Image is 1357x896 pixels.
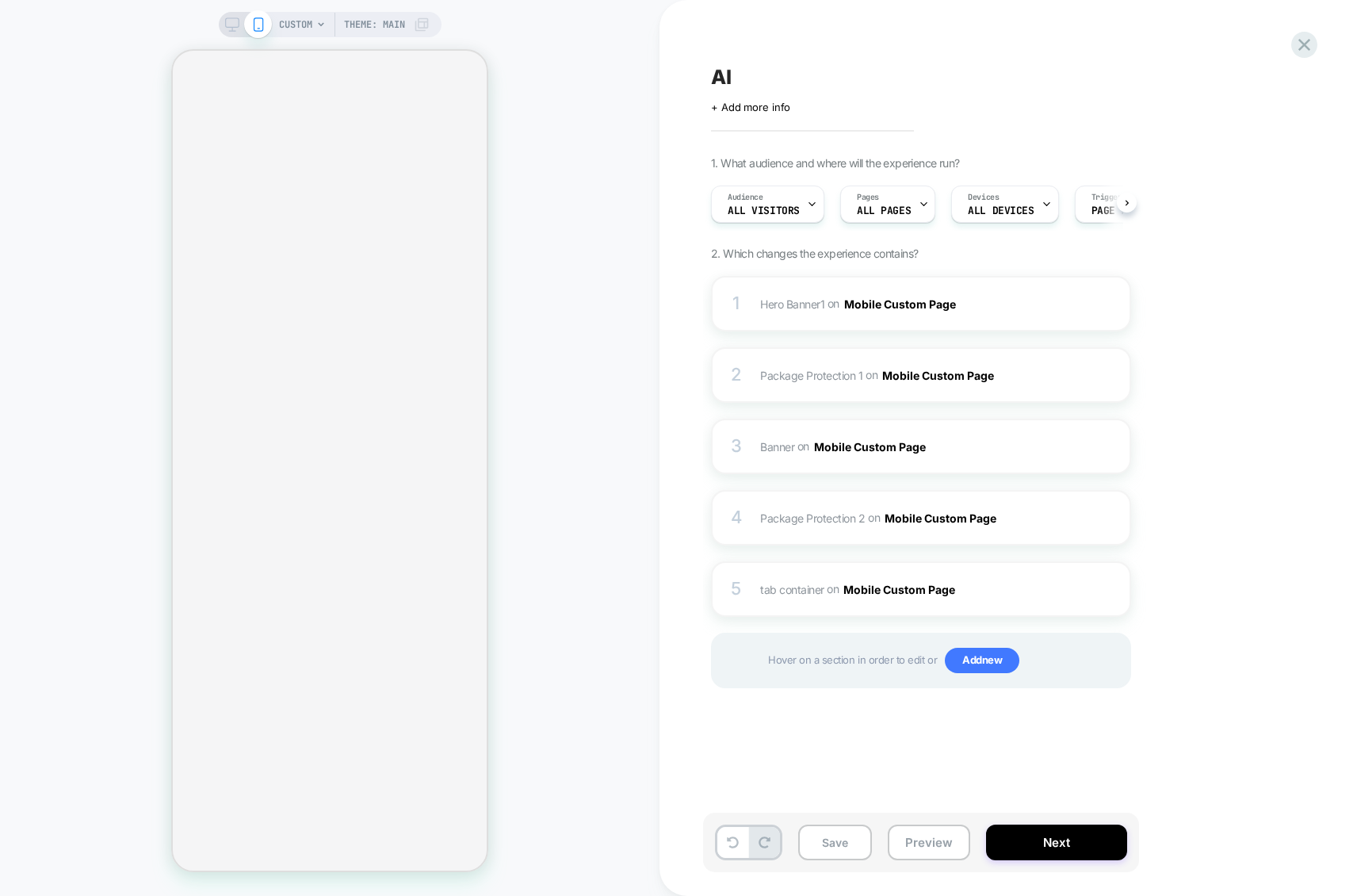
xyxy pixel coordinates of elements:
[760,582,824,595] span: tab container
[888,825,970,860] button: Preview
[760,511,866,524] span: Package Protection 2
[728,502,744,534] div: 4
[868,507,880,527] span: on
[844,293,969,316] button: Mobile Custom Page
[711,101,790,113] span: + Add more info
[728,431,744,462] div: 3
[882,364,1007,387] button: Mobile Custom Page
[986,825,1127,860] button: Next
[857,205,911,216] span: ALL PAGES
[945,648,1019,673] span: Add new
[843,578,968,601] button: Mobile Custom Page
[344,12,405,37] span: Theme: MAIN
[828,293,839,313] span: on
[827,579,839,599] span: on
[1091,192,1122,203] span: Trigger
[728,205,800,216] span: All Visitors
[711,156,959,170] span: 1. What audience and where will the experience run?
[728,573,744,605] div: 5
[279,12,312,37] span: CUSTOM
[760,368,863,381] span: Package Protection 1
[857,192,879,203] span: Pages
[760,297,824,310] span: Hero Banner1
[1091,205,1145,216] span: Page Load
[728,359,744,391] div: 2
[798,825,872,860] button: Save
[760,439,794,453] span: Banner
[711,247,918,260] span: 2. Which changes the experience contains?
[728,288,744,320] div: 1
[968,192,999,203] span: Devices
[797,436,809,456] span: on
[768,648,1122,673] span: Hover on a section in order to edit or
[814,435,938,458] button: Mobile Custom Page
[885,507,1009,530] button: Mobile Custom Page
[728,192,763,203] span: Audience
[968,205,1034,216] span: ALL DEVICES
[711,65,732,89] span: AI
[866,365,877,385] span: on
